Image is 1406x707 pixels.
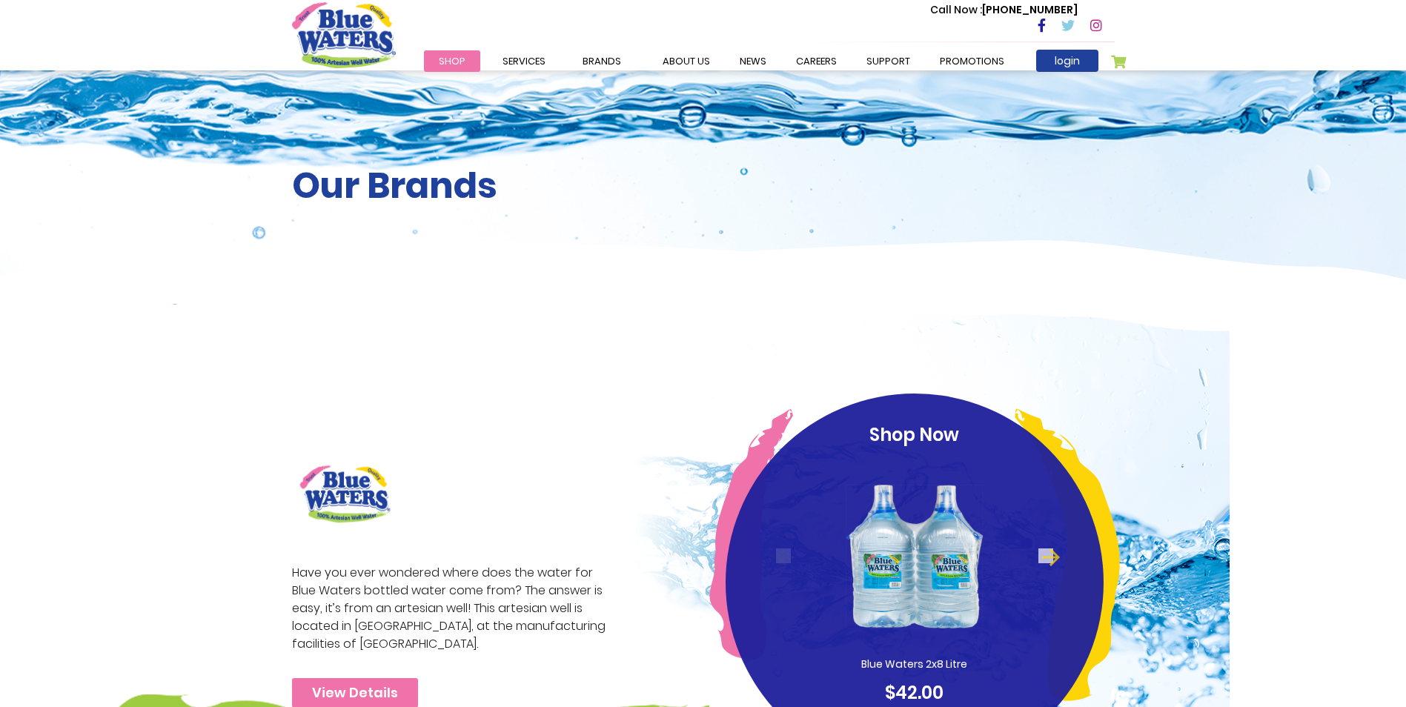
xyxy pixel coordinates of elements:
a: News [725,50,781,72]
span: Shop [439,54,465,68]
a: store logo [292,2,396,67]
p: Shop Now [754,422,1075,448]
p: Blue Waters 2x8 Litre [822,657,1007,672]
a: Blue Waters 2x8 Litre $42.00 [754,456,1075,706]
a: login [1036,50,1098,72]
img: yellow-curve.png [1015,408,1120,701]
a: Promotions [925,50,1019,72]
button: Next [1038,548,1053,563]
img: pink-curve.png [709,408,793,660]
a: careers [781,50,852,72]
a: about us [648,50,725,72]
p: [PHONE_NUMBER] [930,2,1078,18]
img: brand logo [292,457,398,531]
span: Services [503,54,546,68]
span: $42.00 [885,680,944,705]
a: support [852,50,925,72]
span: Call Now : [930,2,982,17]
span: Brands [583,54,621,68]
img: Blue_Waters_2x8_Litre_1_1.png [843,456,986,657]
h2: Our Brands [292,165,1115,208]
p: Have you ever wondered where does the water for Blue Waters bottled water come from? The answer i... [292,564,614,653]
button: Previous [776,548,791,563]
